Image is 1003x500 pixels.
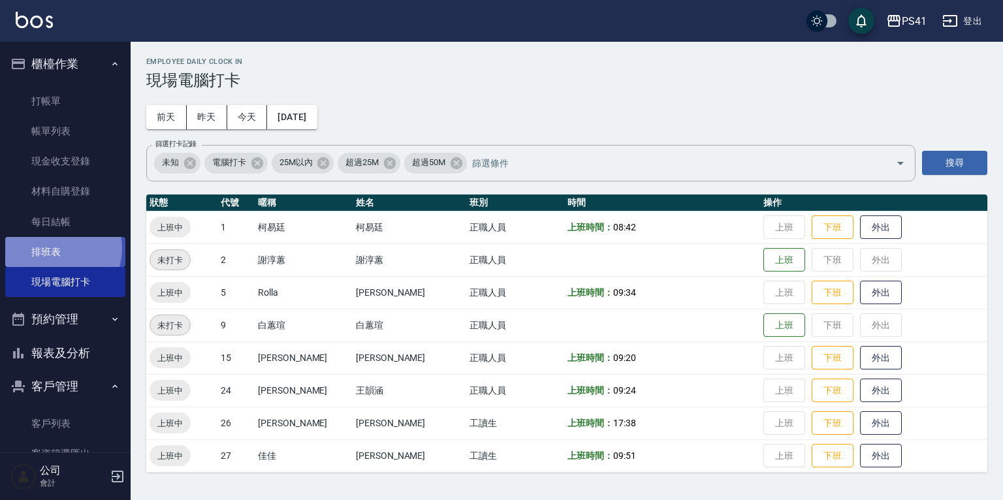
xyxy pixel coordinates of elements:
[5,237,125,267] a: 排班表
[812,379,853,403] button: 下班
[848,8,874,34] button: save
[466,341,564,374] td: 正職人員
[466,374,564,407] td: 正職人員
[146,71,987,89] h3: 現場電腦打卡
[146,105,187,129] button: 前天
[469,151,873,174] input: 篩選條件
[150,286,191,300] span: 上班中
[613,418,636,428] span: 17:38
[466,243,564,276] td: 正職人員
[902,13,927,29] div: PS41
[217,195,255,211] th: 代號
[187,105,227,129] button: 昨天
[763,248,805,272] button: 上班
[40,464,106,477] h5: 公司
[217,374,255,407] td: 24
[812,346,853,370] button: 下班
[217,276,255,309] td: 5
[255,374,353,407] td: [PERSON_NAME]
[217,309,255,341] td: 9
[881,8,932,35] button: PS41
[353,195,466,211] th: 姓名
[567,418,613,428] b: 上班時間：
[155,139,197,149] label: 篩選打卡記錄
[5,86,125,116] a: 打帳單
[860,379,902,403] button: 外出
[5,176,125,206] a: 材料自購登錄
[272,153,334,174] div: 25M以內
[217,243,255,276] td: 2
[353,407,466,439] td: [PERSON_NAME]
[227,105,268,129] button: 今天
[860,444,902,468] button: 外出
[353,211,466,243] td: 柯易廷
[338,153,400,174] div: 超過25M
[812,281,853,305] button: 下班
[353,243,466,276] td: 謝淳蕙
[217,341,255,374] td: 15
[5,336,125,370] button: 報表及分析
[404,156,453,169] span: 超過50M
[763,313,805,337] button: 上班
[255,439,353,472] td: 佳佳
[10,463,37,490] img: Person
[5,409,125,439] a: 客戶列表
[5,267,125,297] a: 現場電腦打卡
[40,477,106,489] p: 會計
[154,153,200,174] div: 未知
[613,385,636,396] span: 09:24
[567,450,613,461] b: 上班時間：
[466,439,564,472] td: 工讀生
[466,211,564,243] td: 正職人員
[146,195,217,211] th: 狀態
[150,221,191,234] span: 上班中
[150,416,191,430] span: 上班中
[150,449,191,463] span: 上班中
[937,9,987,33] button: 登出
[255,276,353,309] td: Rolla
[922,151,987,175] button: 搜尋
[860,346,902,370] button: 外出
[217,439,255,472] td: 27
[760,195,987,211] th: 操作
[255,341,353,374] td: [PERSON_NAME]
[613,287,636,298] span: 09:34
[353,439,466,472] td: [PERSON_NAME]
[217,211,255,243] td: 1
[5,146,125,176] a: 現金收支登錄
[255,309,353,341] td: 白蕙瑄
[567,222,613,232] b: 上班時間：
[5,439,125,469] a: 客資篩選匯出
[150,384,191,398] span: 上班中
[890,153,911,174] button: Open
[613,352,636,363] span: 09:20
[16,12,53,28] img: Logo
[466,309,564,341] td: 正職人員
[466,407,564,439] td: 工讀生
[353,374,466,407] td: 王韻涵
[5,116,125,146] a: 帳單列表
[860,215,902,240] button: 外出
[217,407,255,439] td: 26
[613,450,636,461] span: 09:51
[146,57,987,66] h2: Employee Daily Clock In
[338,156,387,169] span: 超過25M
[466,195,564,211] th: 班別
[5,369,125,403] button: 客戶管理
[5,302,125,336] button: 預約管理
[267,105,317,129] button: [DATE]
[353,309,466,341] td: 白蕙瑄
[154,156,187,169] span: 未知
[860,281,902,305] button: 外出
[567,385,613,396] b: 上班時間：
[255,211,353,243] td: 柯易廷
[466,276,564,309] td: 正職人員
[812,215,853,240] button: 下班
[5,47,125,81] button: 櫃檯作業
[255,407,353,439] td: [PERSON_NAME]
[353,276,466,309] td: [PERSON_NAME]
[353,341,466,374] td: [PERSON_NAME]
[812,411,853,435] button: 下班
[150,253,190,267] span: 未打卡
[5,207,125,237] a: 每日結帳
